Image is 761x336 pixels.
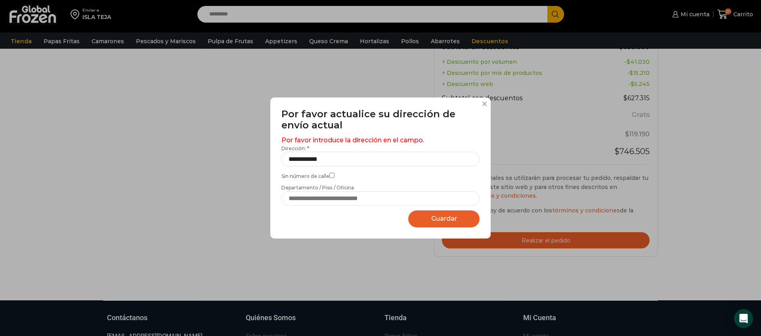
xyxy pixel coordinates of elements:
label: Dirección: * [281,145,480,166]
div: Por favor introduce la dirección en el campo. [281,136,480,145]
button: Guardar [408,210,480,227]
div: Open Intercom Messenger [734,309,753,328]
label: Sin número de calle [281,171,480,179]
h3: Por favor actualice su dirección de envío actual [281,109,480,132]
label: Departamento / Piso / Oficina [281,184,480,206]
input: Sin número de calle [329,173,335,178]
input: Departamento / Piso / Oficina [281,191,480,206]
input: Dirección: * [281,152,480,166]
span: Guardar [431,215,457,222]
